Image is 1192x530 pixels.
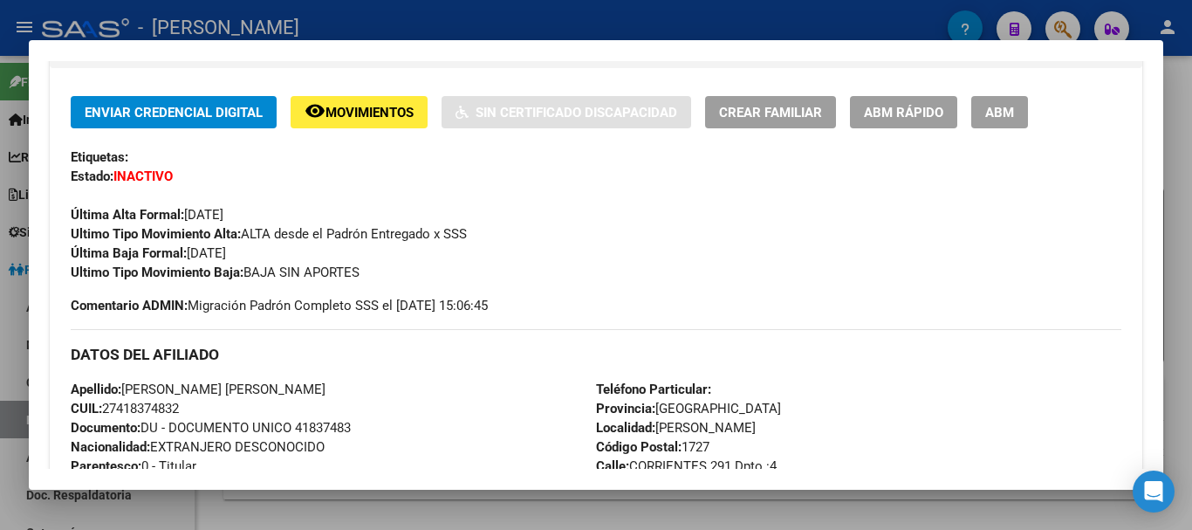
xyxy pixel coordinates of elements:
[971,96,1028,128] button: ABM
[85,105,263,120] span: Enviar Credencial Digital
[71,207,223,223] span: [DATE]
[71,207,184,223] strong: Última Alta Formal:
[71,149,128,165] strong: Etiquetas:
[71,345,1121,364] h3: DATOS DEL AFILIADO
[596,458,629,474] strong: Calle:
[71,96,277,128] button: Enviar Credencial Digital
[71,420,140,436] strong: Documento:
[596,382,711,397] strong: Teléfono Particular:
[71,458,196,474] span: 0 - Titular
[850,96,957,128] button: ABM Rápido
[705,96,836,128] button: Crear Familiar
[596,420,655,436] strong: Localidad:
[71,420,351,436] span: DU - DOCUMENTO UNICO 41837483
[596,439,682,455] strong: Código Postal:
[113,169,173,184] strong: INACTIVO
[305,100,325,121] mat-icon: remove_red_eye
[596,401,781,416] span: [GEOGRAPHIC_DATA]
[71,296,488,315] span: Migración Padrón Completo SSS el [DATE] 15:06:45
[719,105,822,120] span: Crear Familiar
[71,245,226,261] span: [DATE]
[596,420,756,436] span: [PERSON_NAME]
[476,105,677,120] span: Sin Certificado Discapacidad
[71,439,325,455] span: EXTRANJERO DESCONOCIDO
[71,265,243,280] strong: Ultimo Tipo Movimiento Baja:
[596,401,655,416] strong: Provincia:
[291,96,428,128] button: Movimientos
[442,96,691,128] button: Sin Certificado Discapacidad
[985,105,1014,120] span: ABM
[864,105,943,120] span: ABM Rápido
[71,245,187,261] strong: Última Baja Formal:
[71,298,188,313] strong: Comentario ADMIN:
[1133,471,1175,513] div: Open Intercom Messenger
[71,226,241,242] strong: Ultimo Tipo Movimiento Alta:
[71,265,360,280] span: BAJA SIN APORTES
[71,401,102,416] strong: CUIL:
[325,105,414,120] span: Movimientos
[71,382,325,397] span: [PERSON_NAME] [PERSON_NAME]
[71,382,121,397] strong: Apellido:
[71,458,141,474] strong: Parentesco:
[71,439,150,455] strong: Nacionalidad:
[596,439,709,455] span: 1727
[71,401,179,416] span: 27418374832
[71,226,467,242] span: ALTA desde el Padrón Entregado x SSS
[596,458,777,474] span: CORRIENTES 291 Dpto :4
[71,169,113,184] strong: Estado:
